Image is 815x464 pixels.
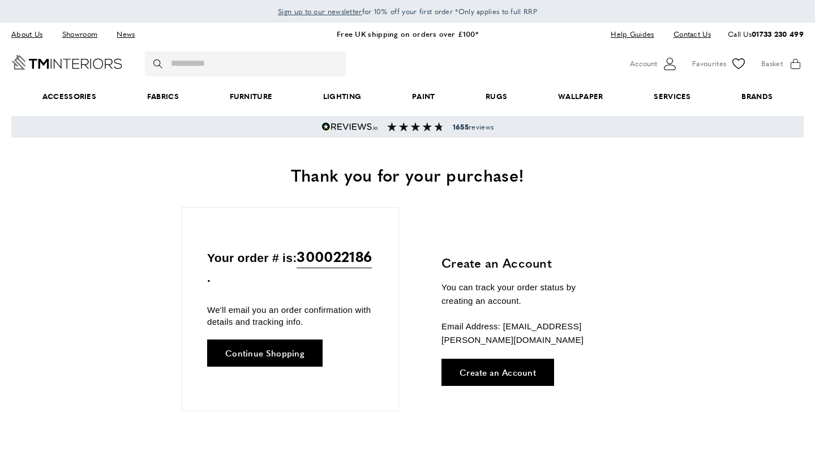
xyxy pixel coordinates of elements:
p: You can track your order status by creating an account. [441,281,608,308]
img: Reviews.io 5 stars [321,122,378,131]
a: Sign up to our newsletter [278,6,362,17]
a: Create an Account [441,359,554,386]
p: Call Us [728,28,804,40]
p: Your order # is: . [207,245,373,287]
a: About Us [11,27,51,42]
span: Create an Account [460,368,536,376]
button: Search [153,51,165,76]
a: Rugs [460,79,533,114]
a: Favourites [692,55,747,72]
span: 300022186 [297,245,372,268]
a: Lighting [298,79,387,114]
span: Accessories [17,79,122,114]
span: Thank you for your purchase! [291,162,524,187]
p: Email Address: [EMAIL_ADDRESS][PERSON_NAME][DOMAIN_NAME] [441,320,608,347]
a: News [108,27,143,42]
a: Services [629,79,717,114]
a: Go to Home page [11,55,122,70]
a: Brands [717,79,798,114]
a: Paint [387,79,460,114]
a: Contact Us [665,27,711,42]
span: Account [630,58,657,70]
span: Sign up to our newsletter [278,6,362,16]
p: We'll email you an order confirmation with details and tracking info. [207,304,373,328]
button: Customer Account [630,55,678,72]
a: Free UK shipping on orders over £100* [337,28,478,39]
a: Furniture [204,79,298,114]
span: Continue Shopping [225,349,304,357]
span: Favourites [692,58,726,70]
strong: 1655 [453,122,469,132]
a: Showroom [54,27,106,42]
span: for 10% off your first order *Only applies to full RRP [278,6,537,16]
a: Wallpaper [533,79,628,114]
a: Fabrics [122,79,204,114]
span: reviews [453,122,494,131]
h3: Create an Account [441,254,608,272]
a: 01733 230 499 [752,28,804,39]
a: Continue Shopping [207,340,323,367]
img: Reviews section [387,122,444,131]
a: Help Guides [602,27,662,42]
